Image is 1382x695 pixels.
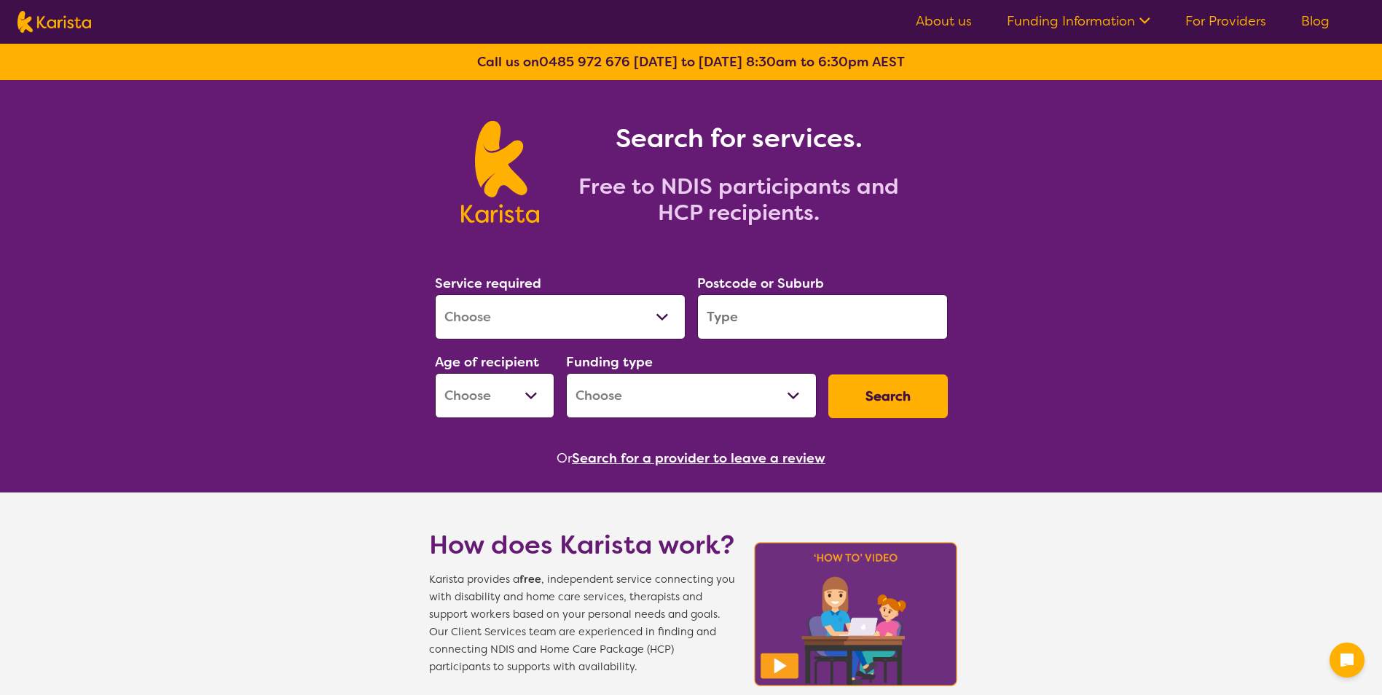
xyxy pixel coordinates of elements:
h1: How does Karista work? [429,527,735,562]
button: Search [828,374,948,418]
b: Call us on [DATE] to [DATE] 8:30am to 6:30pm AEST [477,53,905,71]
h2: Free to NDIS participants and HCP recipients. [557,173,921,226]
a: For Providers [1185,12,1266,30]
a: Blog [1301,12,1330,30]
b: free [519,573,541,586]
label: Age of recipient [435,353,539,371]
button: Search for a provider to leave a review [572,447,825,469]
input: Type [697,294,948,339]
label: Funding type [566,353,653,371]
a: About us [916,12,972,30]
a: 0485 972 676 [539,53,630,71]
h1: Search for services. [557,121,921,156]
img: Karista logo [461,121,539,223]
label: Postcode or Suburb [697,275,824,292]
label: Service required [435,275,541,292]
img: Karista video [750,538,962,691]
span: Karista provides a , independent service connecting you with disability and home care services, t... [429,571,735,676]
img: Karista logo [17,11,91,33]
a: Funding Information [1007,12,1150,30]
span: Or [557,447,572,469]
